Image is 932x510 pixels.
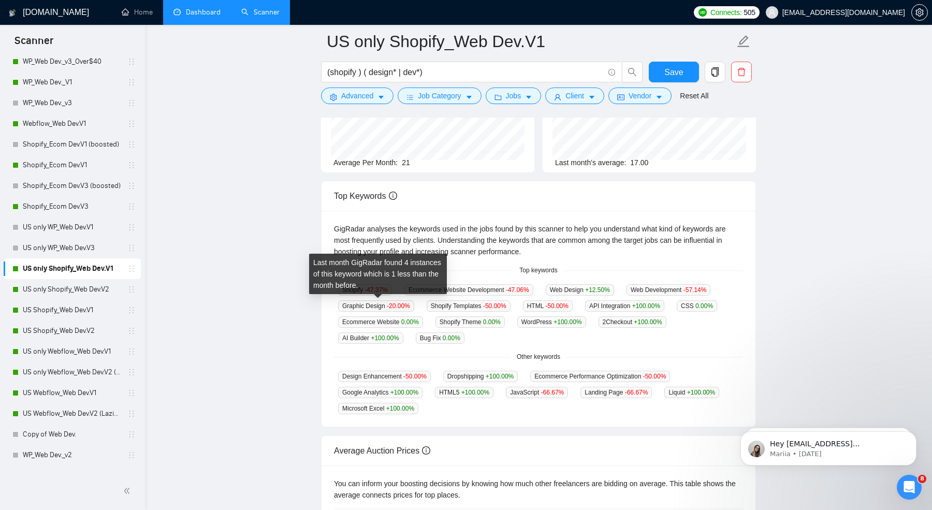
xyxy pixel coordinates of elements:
span: edit [737,35,750,48]
span: user [768,9,776,16]
span: -50.00 % [545,302,569,310]
button: folderJobscaret-down [486,88,542,104]
span: setting [330,93,337,101]
a: setting [911,8,928,17]
span: +12.50 % [585,286,610,294]
a: US only Webflow_Web Dev.V1 [23,341,121,362]
span: -50.00 % [403,373,427,380]
a: US only Shopify_Web Dev.V2 [23,279,121,300]
span: -66.67 % [625,389,648,396]
span: Web Design [546,284,614,296]
span: 17.00 [630,158,648,167]
span: +100.00 % [486,373,514,380]
span: Hey [EMAIL_ADDRESS][DOMAIN_NAME], Looks like your Upwork agency FutureSells ran out of connects. ... [45,30,179,172]
span: -47.06 % [506,286,529,294]
span: idcard [617,93,624,101]
span: Job Category [418,90,461,101]
div: GigRadar analyses the keywords used in the jobs found by this scanner to help you understand what... [334,223,743,257]
span: Other keywords [511,352,566,362]
span: Shopify Templates [427,300,511,312]
button: search [622,62,643,82]
a: US Webflow_Web Dev.V2 (Laziza AI) [23,403,121,424]
span: -57.14 % [683,286,707,294]
a: US only WP_Web Dev.V1 [23,217,121,238]
span: holder [127,410,136,418]
span: holder [127,161,136,169]
a: US Shopify_Web Dev.V2 [23,320,121,341]
span: double-left [123,486,134,496]
span: Landing Page [580,387,652,398]
a: homeHome [122,8,153,17]
span: +100.00 % [634,318,662,326]
span: holder [127,451,136,459]
span: -50.00 % [643,373,666,380]
span: holder [127,202,136,211]
img: upwork-logo.png [698,8,707,17]
span: +100.00 % [554,318,581,326]
span: holder [127,78,136,86]
span: search [622,67,642,77]
button: delete [731,62,752,82]
span: holder [127,368,136,376]
button: userClientcaret-down [545,88,604,104]
a: Shopify_Ecom Dev.V1 [23,155,121,176]
p: Message from Mariia, sent 1d ago [45,40,179,49]
span: bars [406,93,414,101]
a: WP_Web Dev._v2 [23,445,121,465]
span: +100.00 % [632,302,660,310]
span: holder [127,140,136,149]
span: info-circle [422,446,430,455]
span: holder [127,472,136,480]
span: holder [127,389,136,397]
span: holder [127,306,136,314]
span: -66.67 % [541,389,564,396]
span: Graphic Design [338,300,414,312]
span: Design Enhancement [338,371,431,382]
a: Webflow_Web Dev.V1 [23,113,121,134]
span: Bug Fix [416,332,464,344]
div: Last month GigRadar found 4 instances of this keyword which is 1 less than the month before. [309,254,447,294]
button: settingAdvancedcaret-down [321,88,394,104]
span: Ecommerce Performance Optimization [530,371,670,382]
img: logo [9,5,16,21]
span: caret-down [377,93,385,101]
span: Jobs [506,90,521,101]
button: copy [705,62,725,82]
span: +100.00 % [687,389,715,396]
input: Search Freelance Jobs... [327,66,604,79]
span: holder [127,347,136,356]
span: holder [127,265,136,273]
span: JavaScript [506,387,568,398]
span: WordPress [517,316,586,328]
span: Connects: [710,7,741,18]
span: caret-down [525,93,532,101]
span: 0.00 % [401,318,419,326]
span: Vendor [629,90,651,101]
span: holder [127,223,136,231]
span: info-circle [608,69,615,76]
span: Dropshipping [443,371,518,382]
span: Ecommerce Website Development [404,284,533,296]
a: dashboardDashboard [173,8,221,17]
input: Scanner name... [327,28,735,54]
a: Webflow_Web Dev._v2 [23,465,121,486]
a: Shopify_Ecom Dev.V1 (boosted) [23,134,121,155]
span: Microsoft Excel [338,403,418,414]
span: Last month's average: [555,158,626,167]
span: Ecommerce Website [338,316,423,328]
a: US Shopify_Web Dev.V1 [23,300,121,320]
a: Reset All [680,90,708,101]
span: AI Builder [338,332,403,344]
a: Shopify_Ecom Dev.V3 (boosted) [23,176,121,196]
span: user [554,93,561,101]
span: holder [127,285,136,294]
span: Top keywords [513,266,563,275]
span: -20.00 % [387,302,410,310]
a: WP_Web Dev._v3_Over$40 [23,51,121,72]
a: WP_Web Dev._v3 [23,93,121,113]
span: holder [127,244,136,252]
span: holder [127,430,136,439]
span: +100.00 % [386,405,414,412]
span: Advanced [341,90,373,101]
